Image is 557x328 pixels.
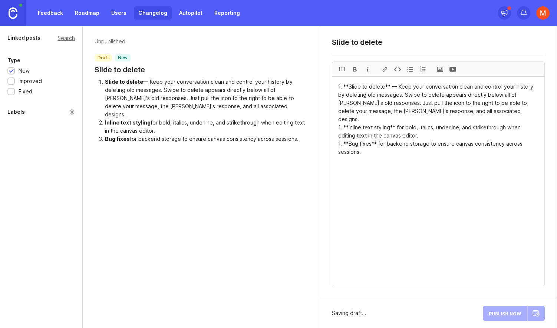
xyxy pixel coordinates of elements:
div: Labels [7,107,25,116]
div: H1 [336,62,349,76]
div: Slide to delete [105,79,143,85]
div: Improved [19,77,42,85]
a: Autopilot [175,6,207,20]
a: Roadmap [70,6,104,20]
div: Inline text styling [105,119,151,126]
div: Search [57,36,75,40]
div: Linked posts [7,33,40,42]
a: Users [107,6,131,20]
li: for backend storage to ensure canvas consistency across sessions. [105,135,307,143]
a: Reporting [210,6,244,20]
li: for bold, italics, underline, and strikethrough when editing text in the canvas editor. [105,119,307,135]
div: Saving draft… [332,309,366,317]
img: Michael Dreger [536,6,550,20]
h1: Slide to delete [95,64,145,75]
a: Feedback [33,6,67,20]
p: new [118,55,128,61]
li: — Keep your conversation clean and control your history by deleting old messages. Swipe to delete... [105,78,307,119]
p: Unpublished [95,38,145,45]
div: Fixed [19,87,32,96]
p: draft [98,55,109,61]
div: Bug fixes [105,136,130,142]
textarea: 1. **Slide to delete** — Keep your conversation clean and control your history by deleting old me... [332,77,544,286]
div: Type [7,56,20,65]
img: Canny Home [9,7,17,19]
a: Changelog [134,6,172,20]
div: New [19,67,30,75]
